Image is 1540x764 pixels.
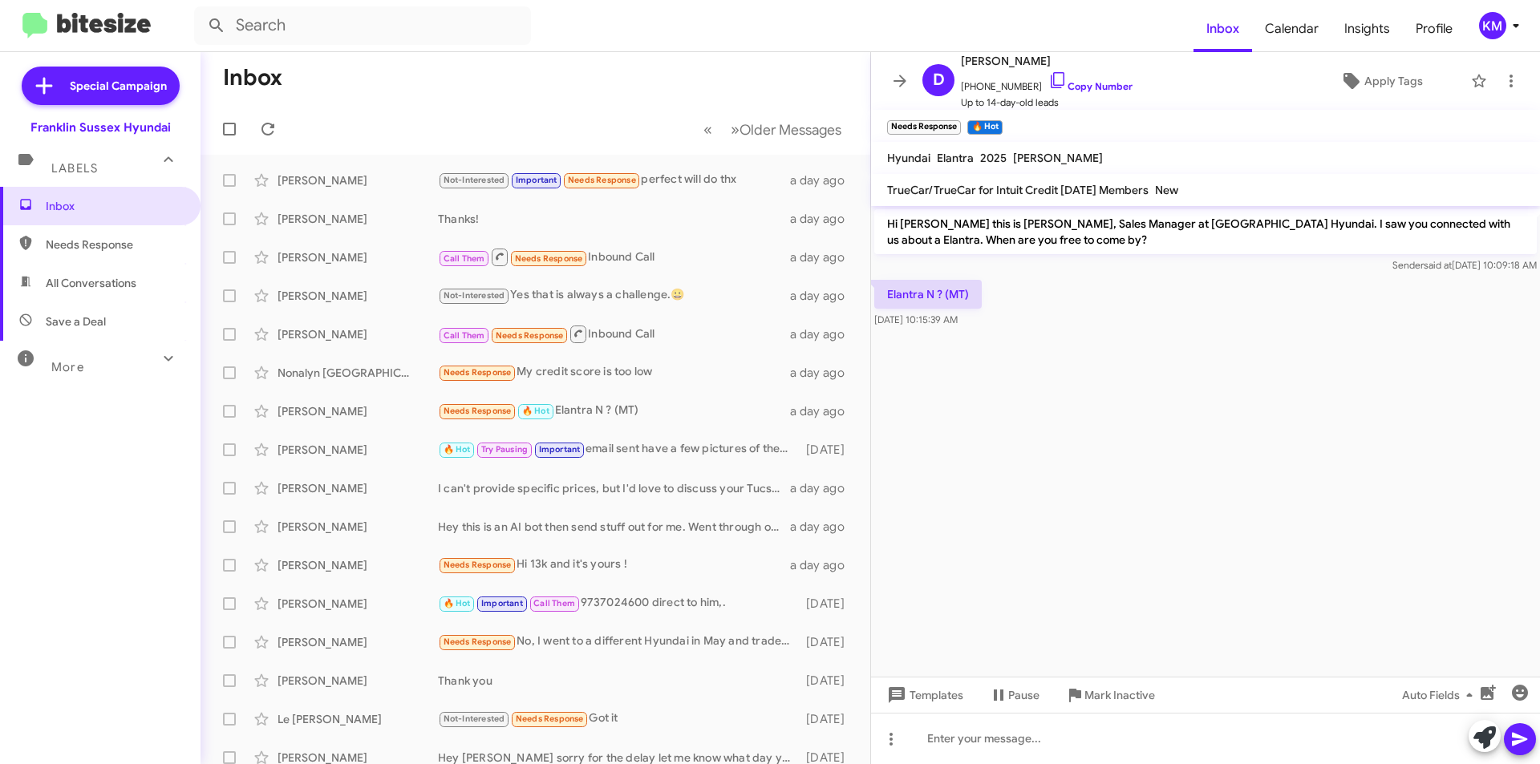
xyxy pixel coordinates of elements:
[1392,259,1537,271] span: Sender [DATE] 10:09:18 AM
[70,78,167,94] span: Special Campaign
[695,113,851,146] nav: Page navigation example
[438,211,790,227] div: Thanks!
[1403,6,1465,52] span: Profile
[438,402,790,420] div: Elantra N ? (MT)
[22,67,180,105] a: Special Campaign
[790,365,857,381] div: a day ago
[790,403,857,419] div: a day ago
[444,290,505,301] span: Not-Interested
[438,363,790,382] div: My credit score is too low
[223,65,282,91] h1: Inbox
[444,253,485,264] span: Call Them
[874,313,958,325] span: [DATE] 10:15:39 AM
[444,175,505,185] span: Not-Interested
[438,440,798,459] div: email sent have a few pictures of the tucson plus the back and Styrofoam tray being removed. also...
[1364,67,1423,95] span: Apply Tags
[516,713,584,724] span: Needs Response
[516,175,557,185] span: Important
[798,442,857,458] div: [DATE]
[438,556,790,574] div: Hi 13k and it's yours !
[961,71,1133,95] span: [PHONE_NUMBER]
[933,67,945,93] span: D
[1252,6,1331,52] a: Calendar
[790,480,857,496] div: a day ago
[438,673,798,689] div: Thank you
[51,161,98,176] span: Labels
[798,596,857,612] div: [DATE]
[278,403,438,419] div: [PERSON_NAME]
[887,183,1149,197] span: TrueCar/TrueCar for Intuit Credit [DATE] Members
[798,711,857,727] div: [DATE]
[438,633,798,651] div: No, I went to a different Hyundai in May and traded in for a new.
[46,275,136,291] span: All Conversations
[937,151,974,165] span: Elantra
[278,673,438,689] div: [PERSON_NAME]
[51,360,84,374] span: More
[438,709,798,728] div: Got it
[438,324,790,344] div: Inbound Call
[980,151,1007,165] span: 2025
[871,681,976,709] button: Templates
[444,406,512,416] span: Needs Response
[278,365,438,381] div: Nonalyn [GEOGRAPHIC_DATA]
[438,247,790,267] div: Inbound Call
[533,598,575,608] span: Call Them
[721,113,851,146] button: Next
[703,119,712,139] span: «
[46,236,182,253] span: Needs Response
[694,113,722,146] button: Previous
[522,406,549,416] span: 🔥 Hot
[731,119,740,139] span: »
[278,711,438,727] div: Le [PERSON_NAME]
[1155,183,1178,197] span: New
[444,637,512,647] span: Needs Response
[790,211,857,227] div: a day ago
[790,249,857,265] div: a day ago
[438,480,790,496] div: I can't provide specific prices, but I'd love to discuss your Tucson further. Let's set up an app...
[1331,6,1403,52] a: Insights
[194,6,531,45] input: Search
[874,280,982,309] p: Elantra N ? (MT)
[961,51,1133,71] span: [PERSON_NAME]
[278,249,438,265] div: [PERSON_NAME]
[444,330,485,341] span: Call Them
[444,598,471,608] span: 🔥 Hot
[278,326,438,342] div: [PERSON_NAME]
[278,442,438,458] div: [PERSON_NAME]
[444,367,512,378] span: Needs Response
[1052,681,1168,709] button: Mark Inactive
[1389,681,1492,709] button: Auto Fields
[568,175,636,185] span: Needs Response
[790,172,857,188] div: a day ago
[1048,80,1133,92] a: Copy Number
[790,557,857,573] div: a day ago
[481,444,528,455] span: Try Pausing
[961,95,1133,111] span: Up to 14-day-old leads
[438,171,790,189] div: perfect will do thx
[1465,12,1522,39] button: KM
[46,313,106,329] span: Save a Deal
[444,444,471,455] span: 🔥 Hot
[30,119,171,135] div: Franklin Sussex Hyundai
[278,211,438,227] div: [PERSON_NAME]
[278,288,438,304] div: [PERSON_NAME]
[1424,259,1452,271] span: said at
[790,519,857,535] div: a day ago
[438,519,790,535] div: Hey this is an AI bot then send stuff out for me. Went through our whole inventory we got nothing...
[444,560,512,570] span: Needs Response
[1479,12,1506,39] div: KM
[887,120,961,135] small: Needs Response
[1193,6,1252,52] a: Inbox
[1013,151,1103,165] span: [PERSON_NAME]
[1402,681,1479,709] span: Auto Fields
[278,480,438,496] div: [PERSON_NAME]
[278,596,438,612] div: [PERSON_NAME]
[976,681,1052,709] button: Pause
[1299,67,1463,95] button: Apply Tags
[790,326,857,342] div: a day ago
[278,634,438,650] div: [PERSON_NAME]
[438,286,790,305] div: Yes that is always a challenge.😀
